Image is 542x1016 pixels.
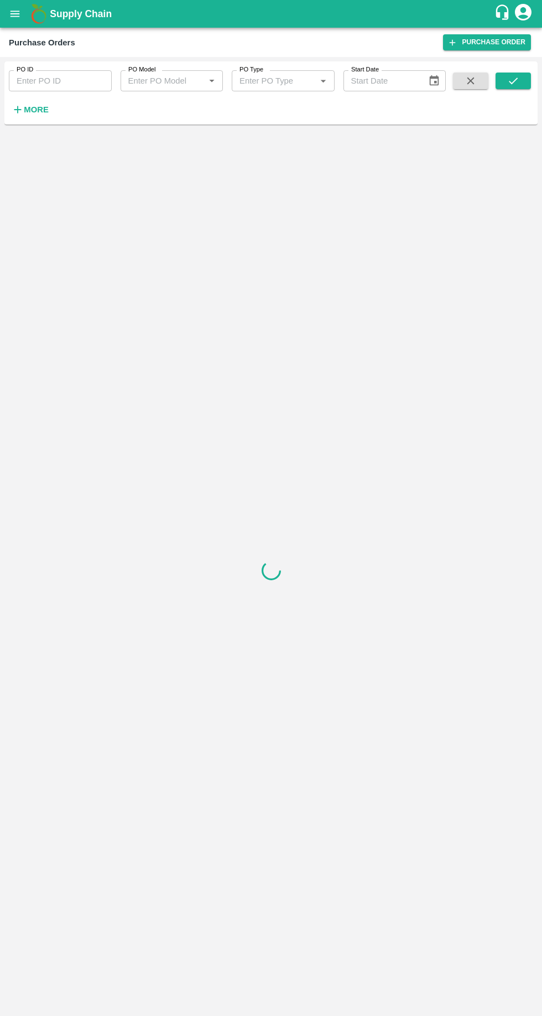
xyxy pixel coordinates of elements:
div: account of current user [513,2,533,25]
a: Supply Chain [50,6,494,22]
input: Start Date [343,70,419,91]
label: PO Model [128,65,156,74]
div: customer-support [494,4,513,24]
button: Choose date [424,70,445,91]
input: Enter PO Model [124,74,202,88]
img: logo [28,3,50,25]
b: Supply Chain [50,8,112,19]
label: PO Type [239,65,263,74]
strong: More [24,105,49,114]
button: More [9,100,51,119]
button: Open [205,74,219,88]
button: Open [316,74,330,88]
input: Enter PO Type [235,74,313,88]
a: Purchase Order [443,34,531,50]
div: Purchase Orders [9,35,75,50]
input: Enter PO ID [9,70,112,91]
button: open drawer [2,1,28,27]
label: PO ID [17,65,33,74]
label: Start Date [351,65,379,74]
